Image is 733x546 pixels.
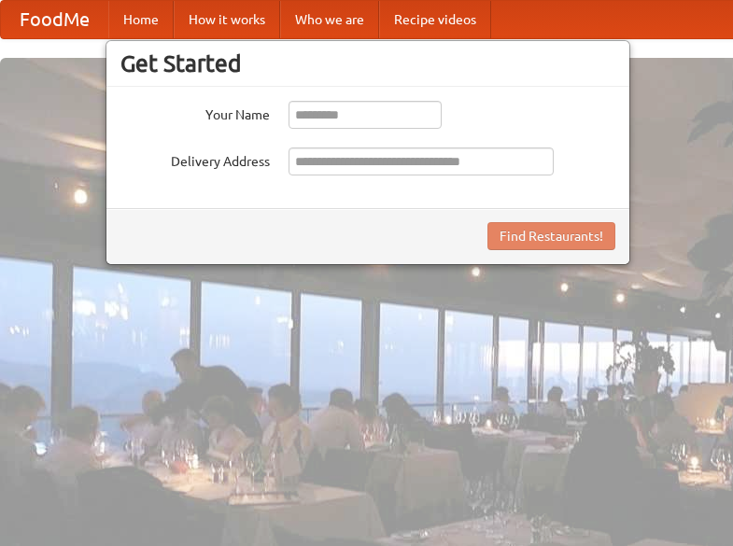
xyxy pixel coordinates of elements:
[120,101,270,124] label: Your Name
[1,1,108,38] a: FoodMe
[120,49,615,77] h3: Get Started
[108,1,174,38] a: Home
[280,1,379,38] a: Who we are
[174,1,280,38] a: How it works
[120,147,270,171] label: Delivery Address
[487,222,615,250] button: Find Restaurants!
[379,1,491,38] a: Recipe videos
